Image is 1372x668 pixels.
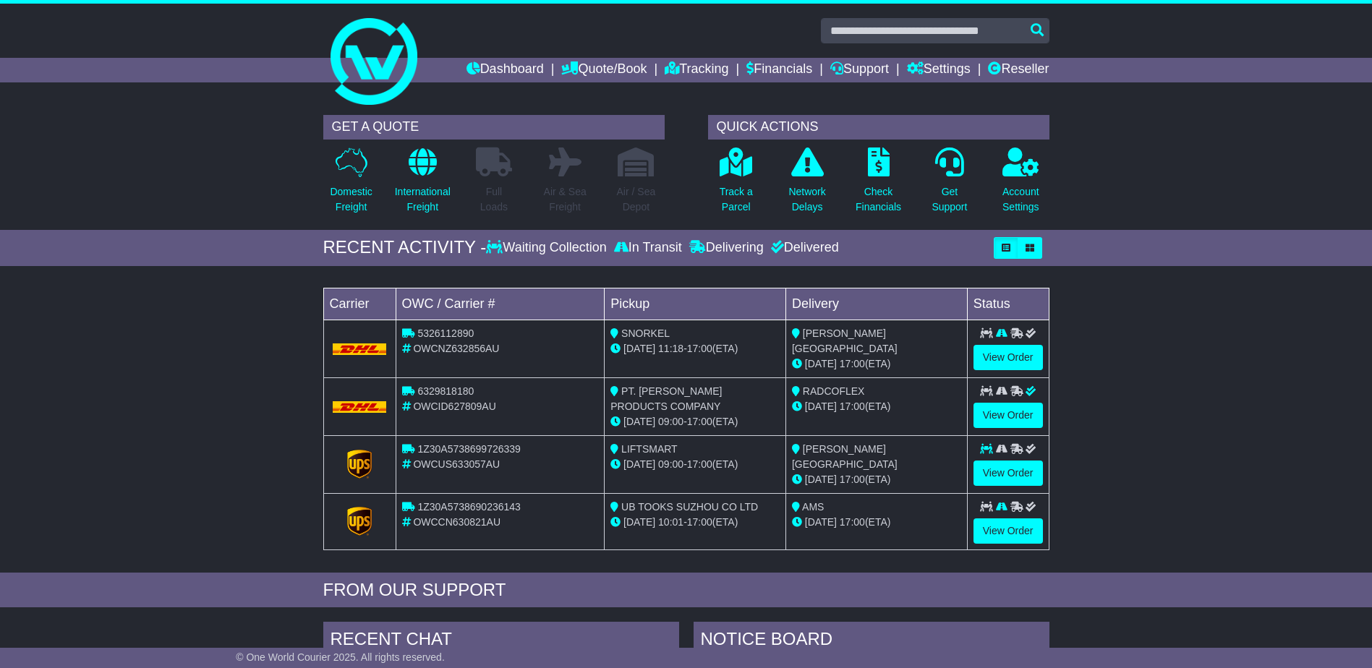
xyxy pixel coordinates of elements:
div: - (ETA) [610,341,780,356]
img: DHL.png [333,401,387,413]
a: Reseller [988,58,1049,82]
div: (ETA) [792,515,961,530]
span: 17:00 [687,516,712,528]
p: Get Support [932,184,967,215]
p: Network Delays [788,184,825,215]
span: [DATE] [805,474,837,485]
span: 17:00 [687,343,712,354]
span: [DATE] [805,401,837,412]
td: Carrier [323,288,396,320]
a: View Order [973,345,1043,370]
span: [DATE] [623,343,655,354]
span: 1Z30A5738690236143 [417,501,520,513]
a: View Order [973,461,1043,486]
a: View Order [973,403,1043,428]
a: Quote/Book [561,58,647,82]
div: RECENT CHAT [323,622,679,661]
img: GetCarrierServiceLogo [347,507,372,536]
div: Waiting Collection [486,240,610,256]
a: Track aParcel [719,147,754,223]
div: (ETA) [792,472,961,487]
div: GET A QUOTE [323,115,665,140]
div: RECENT ACTIVITY - [323,237,487,258]
div: (ETA) [792,356,961,372]
span: OWCNZ632856AU [413,343,499,354]
span: PT. [PERSON_NAME] PRODUCTS COMPANY [610,385,722,412]
span: © One World Courier 2025. All rights reserved. [236,651,445,663]
span: OWCUS633057AU [413,458,500,470]
span: 17:00 [840,358,865,369]
span: [DATE] [623,516,655,528]
img: GetCarrierServiceLogo [347,450,372,479]
a: Settings [907,58,971,82]
span: [DATE] [805,516,837,528]
div: - (ETA) [610,457,780,472]
a: AccountSettings [1002,147,1040,223]
p: Air & Sea Freight [544,184,587,215]
td: Delivery [785,288,967,320]
span: OWCCN630821AU [413,516,500,528]
span: 11:18 [658,343,683,354]
span: [PERSON_NAME] [GEOGRAPHIC_DATA] [792,443,898,470]
p: Full Loads [476,184,512,215]
div: - (ETA) [610,414,780,429]
p: Account Settings [1002,184,1039,215]
span: SNORKEL [621,327,670,339]
span: 09:00 [658,458,683,470]
span: 09:00 [658,416,683,427]
div: In Transit [610,240,686,256]
td: OWC / Carrier # [396,288,605,320]
div: NOTICE BOARD [694,622,1049,661]
span: [DATE] [623,458,655,470]
a: DomesticFreight [329,147,372,223]
div: QUICK ACTIONS [708,115,1049,140]
span: 10:01 [658,516,683,528]
span: OWCID627809AU [413,401,495,412]
span: [DATE] [623,416,655,427]
a: Dashboard [466,58,544,82]
img: DHL.png [333,343,387,355]
span: [DATE] [805,358,837,369]
span: UB TOOKS SUZHOU CO LTD [621,501,758,513]
a: NetworkDelays [788,147,826,223]
span: 17:00 [840,516,865,528]
div: (ETA) [792,399,961,414]
div: Delivered [767,240,839,256]
span: 17:00 [840,474,865,485]
a: Support [830,58,889,82]
span: 17:00 [840,401,865,412]
p: Check Financials [856,184,901,215]
p: Track a Parcel [720,184,753,215]
span: 1Z30A5738699726339 [417,443,520,455]
p: International Freight [395,184,451,215]
a: CheckFinancials [855,147,902,223]
p: Domestic Freight [330,184,372,215]
td: Pickup [605,288,786,320]
span: 17:00 [687,416,712,427]
span: AMS [802,501,824,513]
span: 5326112890 [417,327,474,339]
a: InternationalFreight [394,147,451,223]
div: - (ETA) [610,515,780,530]
a: Financials [746,58,812,82]
td: Status [967,288,1049,320]
span: 17:00 [687,458,712,470]
div: FROM OUR SUPPORT [323,580,1049,601]
span: LIFTSMART [621,443,678,455]
span: [PERSON_NAME] [GEOGRAPHIC_DATA] [792,327,898,354]
span: 6329818180 [417,385,474,397]
div: Delivering [686,240,767,256]
a: View Order [973,518,1043,544]
a: Tracking [665,58,728,82]
span: RADCOFLEX [803,385,865,397]
a: GetSupport [931,147,968,223]
p: Air / Sea Depot [617,184,656,215]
